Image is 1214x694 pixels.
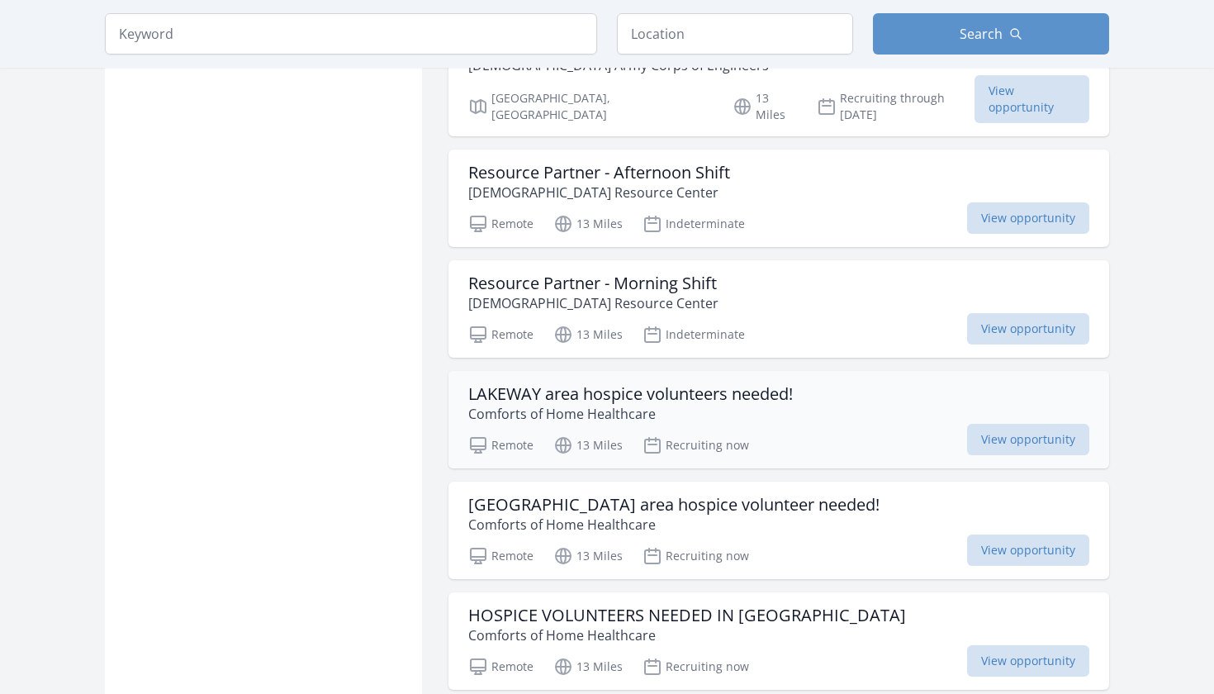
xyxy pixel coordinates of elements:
[817,90,975,123] p: Recruiting through [DATE]
[468,273,718,293] h3: Resource Partner - Morning Shift
[975,75,1089,123] span: View opportunity
[468,293,718,313] p: [DEMOGRAPHIC_DATA] Resource Center
[967,313,1089,345] span: View opportunity
[448,482,1109,579] a: [GEOGRAPHIC_DATA] area hospice volunteer needed! Comforts of Home Healthcare Remote 13 Miles Recr...
[448,371,1109,468] a: LAKEWAY area hospice volunteers needed! Comforts of Home Healthcare Remote 13 Miles Recruiting no...
[643,657,749,677] p: Recruiting now
[643,214,745,234] p: Indeterminate
[967,535,1089,566] span: View opportunity
[468,546,533,566] p: Remote
[468,163,730,183] h3: Resource Partner - Afternoon Shift
[733,90,798,123] p: 13 Miles
[468,183,730,202] p: [DEMOGRAPHIC_DATA] Resource Center
[967,202,1089,234] span: View opportunity
[468,214,533,234] p: Remote
[448,260,1109,358] a: Resource Partner - Morning Shift [DEMOGRAPHIC_DATA] Resource Center Remote 13 Miles Indeterminate...
[553,546,623,566] p: 13 Miles
[553,214,623,234] p: 13 Miles
[468,325,533,345] p: Remote
[468,435,533,455] p: Remote
[643,546,749,566] p: Recruiting now
[553,657,623,677] p: 13 Miles
[553,325,623,345] p: 13 Miles
[448,592,1109,690] a: HOSPICE VOLUNTEERS NEEDED IN [GEOGRAPHIC_DATA] Comforts of Home Healthcare Remote 13 Miles Recrui...
[643,325,745,345] p: Indeterminate
[960,24,1003,44] span: Search
[448,22,1109,136] a: [GEOGRAPHIC_DATA] Host [DEMOGRAPHIC_DATA] Army Corps of Engineers [GEOGRAPHIC_DATA], [GEOGRAPHIC_...
[105,13,597,55] input: Keyword
[468,90,713,123] p: [GEOGRAPHIC_DATA], [GEOGRAPHIC_DATA]
[967,645,1089,677] span: View opportunity
[967,424,1089,455] span: View opportunity
[468,515,880,535] p: Comforts of Home Healthcare
[448,150,1109,247] a: Resource Partner - Afternoon Shift [DEMOGRAPHIC_DATA] Resource Center Remote 13 Miles Indetermina...
[468,495,880,515] h3: [GEOGRAPHIC_DATA] area hospice volunteer needed!
[468,625,906,645] p: Comforts of Home Healthcare
[643,435,749,455] p: Recruiting now
[468,384,793,404] h3: LAKEWAY area hospice volunteers needed!
[873,13,1109,55] button: Search
[468,606,906,625] h3: HOSPICE VOLUNTEERS NEEDED IN [GEOGRAPHIC_DATA]
[617,13,853,55] input: Location
[468,404,793,424] p: Comforts of Home Healthcare
[468,657,533,677] p: Remote
[553,435,623,455] p: 13 Miles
